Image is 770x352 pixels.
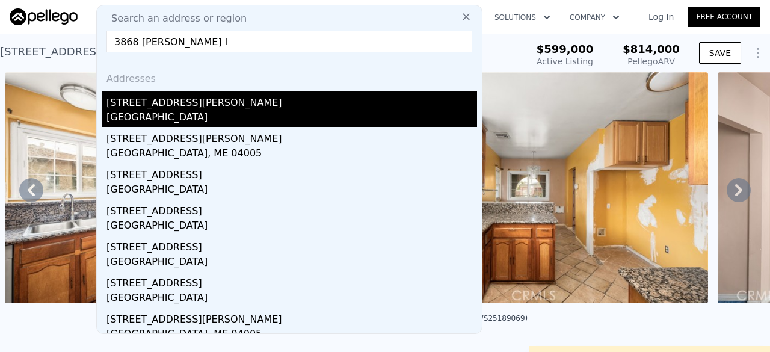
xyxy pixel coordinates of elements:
span: $814,000 [623,43,680,55]
button: Solutions [485,7,560,28]
button: Show Options [746,41,770,65]
div: [GEOGRAPHIC_DATA] [106,291,477,307]
div: [STREET_ADDRESS][PERSON_NAME] [106,127,477,146]
div: [STREET_ADDRESS][PERSON_NAME] [106,307,477,327]
button: Company [560,7,629,28]
span: Search an address or region [102,11,247,26]
img: Pellego [10,8,78,25]
div: [STREET_ADDRESS] [106,271,477,291]
span: Active Listing [537,57,593,66]
input: Enter an address, city, region, neighborhood or zip code [106,31,472,52]
div: [GEOGRAPHIC_DATA] [106,182,477,199]
img: Sale: 167532681 Parcel: 48245506 [5,72,352,303]
div: [GEOGRAPHIC_DATA], ME 04005 [106,146,477,163]
div: [GEOGRAPHIC_DATA] [106,255,477,271]
button: SAVE [699,42,741,64]
div: [GEOGRAPHIC_DATA] [106,110,477,127]
div: [GEOGRAPHIC_DATA], ME 04005 [106,327,477,344]
div: [GEOGRAPHIC_DATA] [106,218,477,235]
a: Free Account [688,7,760,27]
div: [STREET_ADDRESS][PERSON_NAME] [106,91,477,110]
div: [STREET_ADDRESS] [106,163,477,182]
img: Sale: 167532681 Parcel: 48245506 [362,72,708,303]
div: [STREET_ADDRESS] [106,235,477,255]
div: Addresses [102,62,477,91]
div: Pellego ARV [623,55,680,67]
a: Log In [634,11,688,23]
span: $599,000 [537,43,594,55]
div: [STREET_ADDRESS] [106,199,477,218]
